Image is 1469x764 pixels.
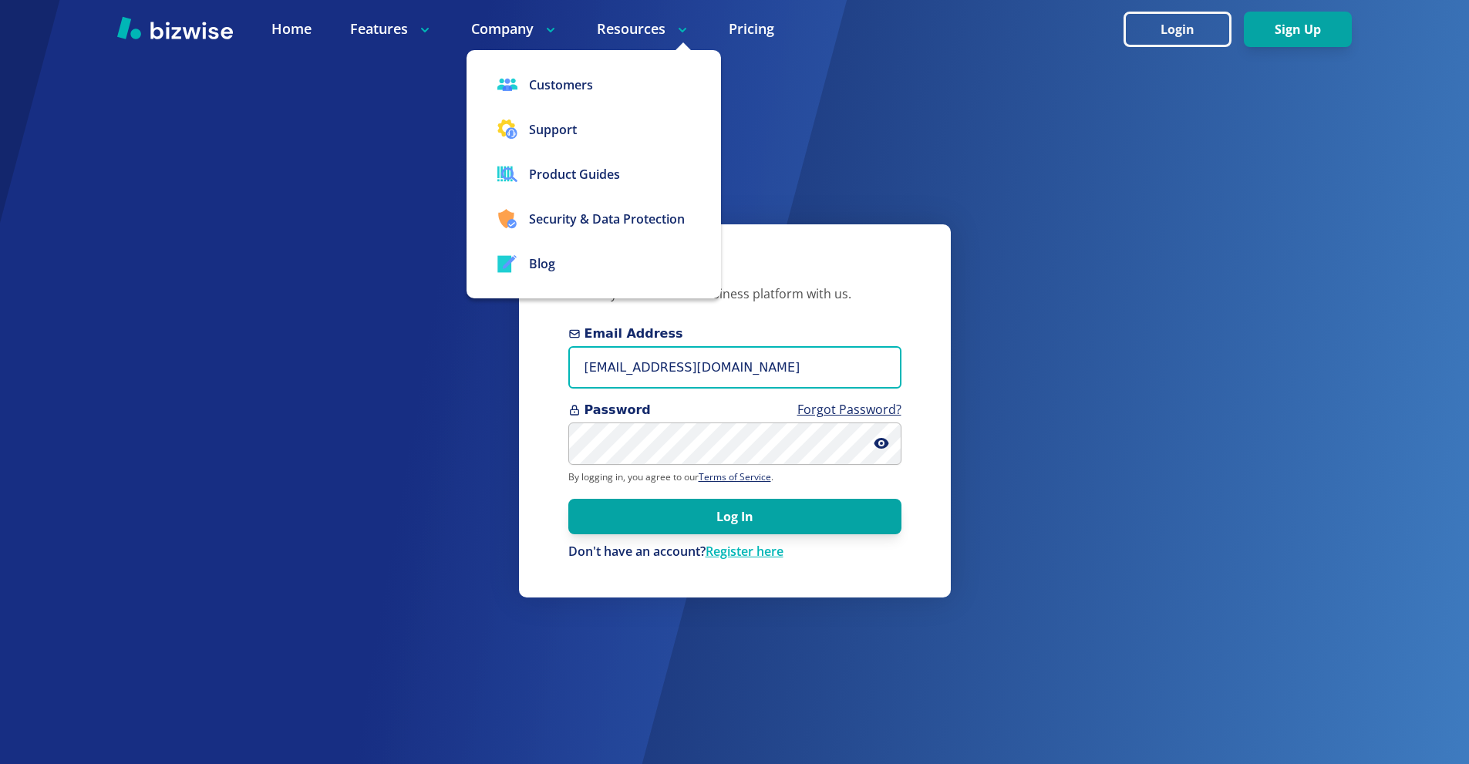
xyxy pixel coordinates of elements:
a: Customers [467,62,721,107]
a: Forgot Password? [797,401,901,418]
a: Register here [706,543,783,560]
span: Email Address [568,325,901,343]
a: Security & Data Protection [467,197,721,241]
span: Password [568,401,901,419]
a: Login [1124,22,1244,37]
p: Don't have an account? [568,544,901,560]
a: Product Guides [467,152,721,197]
p: By logging in, you agree to our . [568,471,901,483]
img: Bizwise Logo [117,16,233,39]
a: Terms of Service [699,470,771,483]
button: Sign Up [1244,12,1352,47]
a: Home [271,19,312,39]
a: Blog [467,241,721,286]
p: Features [350,19,433,39]
h3: Log In [568,261,901,287]
p: Company [471,19,558,39]
p: Access your all-in-one business platform with us. [568,286,901,303]
button: Login [1124,12,1231,47]
button: Support [467,107,721,152]
a: Sign Up [1244,22,1352,37]
button: Log In [568,499,901,534]
p: Resources [597,19,690,39]
a: Pricing [729,19,774,39]
input: you@example.com [568,346,901,389]
div: Don't have an account?Register here [568,544,901,560]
